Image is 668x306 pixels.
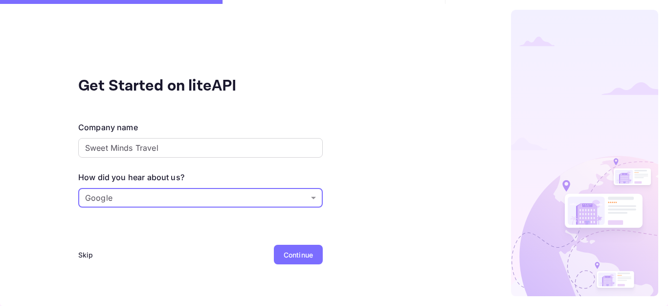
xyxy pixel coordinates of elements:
[78,171,184,183] div: How did you hear about us?
[78,121,138,133] div: Company name
[511,10,658,296] img: logo
[78,250,93,260] div: Skip
[78,188,323,208] div: Without label
[78,138,323,158] input: Company name
[78,74,274,98] div: Get Started on liteAPI
[284,250,313,260] div: Continue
